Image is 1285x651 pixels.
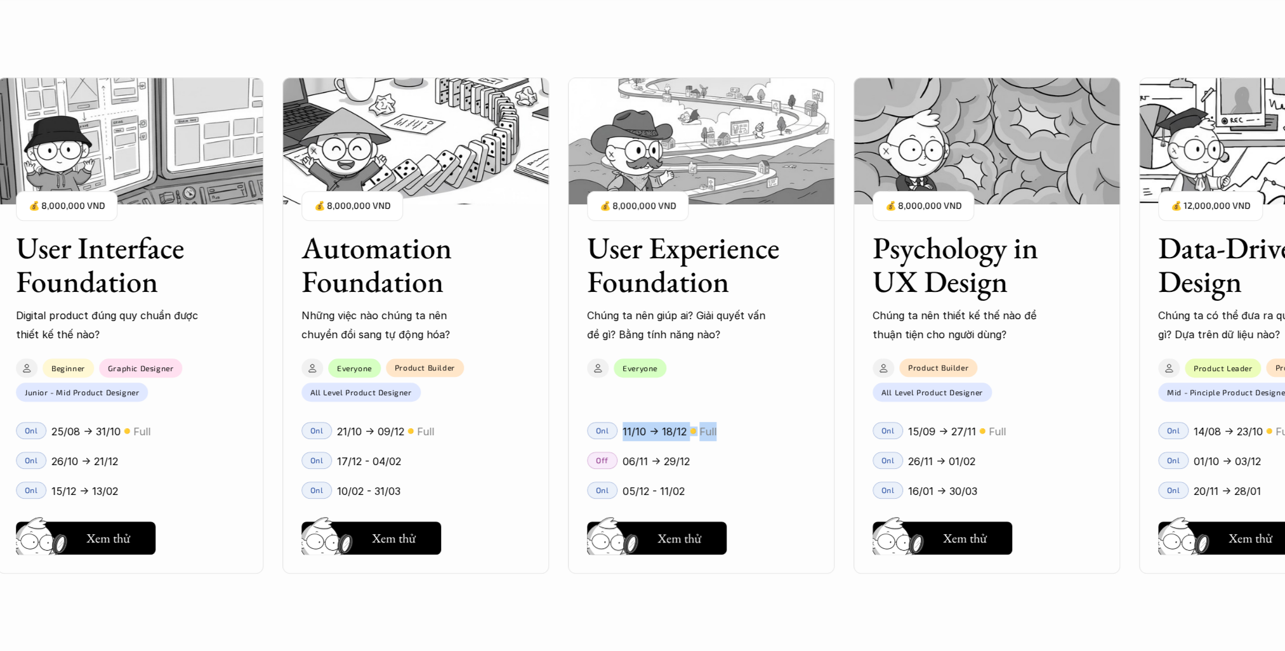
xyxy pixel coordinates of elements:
a: Xem thử [873,516,1012,555]
p: 🟡 [407,426,414,436]
p: All Level Product Designer [881,388,983,397]
p: Product Builder [908,363,968,372]
p: 21/10 -> 09/12 [337,422,404,441]
h5: Xem thử [372,529,416,547]
p: Chúng ta nên giúp ai? Giải quyết vấn đề gì? Bằng tính năng nào? [587,306,771,345]
p: Full [989,422,1006,441]
p: Onl [1167,456,1180,464]
h5: Xem thử [657,529,701,547]
p: Onl [881,485,895,494]
p: 26/11 -> 01/02 [908,452,975,471]
p: 💰 8,000,000 VND [314,197,390,214]
p: 15/09 -> 27/11 [908,422,976,441]
p: 06/11 -> 29/12 [623,452,690,471]
h3: User Interface Foundation [16,231,213,298]
p: 🟡 [1266,426,1272,436]
p: 10/02 - 31/03 [337,482,400,501]
p: Full [699,422,716,441]
p: 💰 12,000,000 VND [1171,197,1250,214]
button: Xem thử [873,522,1012,555]
p: Off [596,456,609,464]
p: Onl [881,456,895,464]
p: 17/12 - 04/02 [337,452,401,471]
h3: User Experience Foundation [587,231,784,298]
p: All Level Product Designer [310,388,412,397]
p: 🟡 [124,426,130,436]
p: Onl [596,485,609,494]
h5: Xem thử [1229,529,1272,547]
h3: Psychology in UX Design [873,231,1069,298]
p: Onl [310,456,324,464]
p: 🟡 [979,426,985,436]
p: Chúng ta nên thiết kế thế nào để thuận tiện cho người dùng? [873,306,1057,345]
p: Everyone [337,364,372,372]
button: Xem thử [16,522,155,555]
p: 11/10 -> 18/12 [623,422,687,441]
p: Onl [881,426,895,435]
p: Product Leader [1194,364,1252,372]
p: 🟡 [690,426,696,436]
p: Những việc nào chúng ta nên chuyển đổi sang tự động hóa? [301,306,485,345]
p: Onl [596,426,609,435]
p: Full [133,422,150,441]
p: Onl [1167,426,1180,435]
p: 01/10 -> 03/12 [1194,452,1261,471]
a: Xem thử [16,516,155,555]
button: Xem thử [587,522,727,555]
p: Onl [310,485,324,494]
button: Xem thử [301,522,441,555]
h5: Xem thử [86,529,130,547]
p: Graphic Designer [108,364,174,372]
p: 14/08 -> 23/10 [1194,422,1263,441]
p: Everyone [623,364,657,372]
a: Xem thử [301,516,441,555]
p: 💰 8,000,000 VND [885,197,961,214]
p: Onl [310,426,324,435]
p: Onl [1167,485,1180,494]
a: Xem thử [587,516,727,555]
p: 💰 8,000,000 VND [600,197,676,214]
h3: Automation Foundation [301,231,498,298]
p: 05/12 - 11/02 [623,482,685,501]
p: 20/11 -> 28/01 [1194,482,1261,501]
p: Junior - Mid Product Designer [25,388,139,397]
p: Product Builder [395,363,455,372]
h5: Xem thử [943,529,987,547]
p: Full [417,422,434,441]
p: Digital product đúng quy chuẩn được thiết kế thế nào? [16,306,200,345]
p: 16/01 -> 30/03 [908,482,977,501]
